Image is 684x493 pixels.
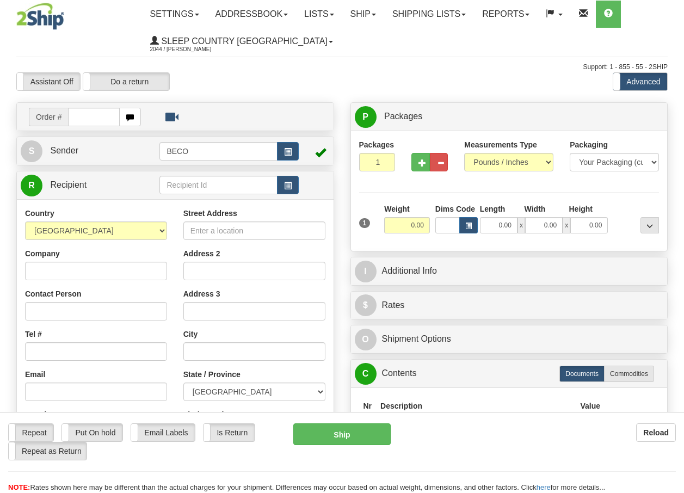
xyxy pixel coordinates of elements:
iframe: chat widget [659,191,683,302]
span: I [355,261,377,282]
th: Value [576,396,605,416]
label: Contact Person [25,288,81,299]
span: S [21,140,42,162]
a: CContents [355,362,664,385]
a: Ship [342,1,384,28]
a: $Rates [355,294,664,317]
th: Description [376,396,576,416]
label: Repeat [9,424,53,441]
label: Measurements Type [464,139,537,150]
a: Sleep Country [GEOGRAPHIC_DATA] 2044 / [PERSON_NAME] [142,28,341,55]
label: Email Labels [131,424,195,441]
span: P [355,106,377,128]
span: R [21,175,42,196]
label: Address 2 [183,248,220,259]
div: ... [640,217,659,233]
label: Length [480,204,506,214]
label: Address 3 [183,288,220,299]
input: Sender Id [159,142,277,161]
th: Nr [359,396,377,416]
a: Addressbook [207,1,297,28]
span: x [517,217,525,233]
span: Packages [384,112,422,121]
span: $ [355,294,377,316]
span: Sleep Country [GEOGRAPHIC_DATA] [159,36,328,46]
label: Is Return [204,424,255,441]
label: Company [25,248,60,259]
a: IAdditional Info [355,260,664,282]
a: Shipping lists [384,1,474,28]
a: here [537,483,551,491]
span: 1 [359,218,371,228]
span: Recipient [50,180,87,189]
label: State / Province [183,369,241,380]
a: P Packages [355,106,664,128]
a: Lists [296,1,342,28]
label: Weight [384,204,409,214]
span: C [355,363,377,385]
label: Height [569,204,593,214]
span: Order # [29,108,68,126]
span: Sender [50,146,78,155]
button: Reload [636,423,676,442]
a: OShipment Options [355,328,664,350]
label: Country [25,208,54,219]
span: NOTE: [8,483,30,491]
b: Reload [643,428,669,437]
button: Ship [293,423,391,445]
label: Tel # [25,329,42,340]
img: logo2044.jpg [16,3,64,30]
a: Reports [474,1,538,28]
a: S Sender [21,140,159,162]
a: R Recipient [21,174,144,196]
label: Dims Code [435,204,475,214]
label: Advanced [613,73,667,90]
span: O [355,329,377,350]
label: Do a return [83,73,169,90]
label: Commodities [604,366,654,382]
label: Assistant Off [17,73,80,90]
label: City [183,329,198,340]
label: Tax Id [25,409,46,420]
label: Documents [559,366,605,382]
label: Repeat as Return [9,442,87,460]
label: Packaging [570,139,608,150]
label: Width [525,204,546,214]
label: Email [25,369,45,380]
label: Street Address [183,208,237,219]
span: x [563,217,570,233]
div: Support: 1 - 855 - 55 - 2SHIP [16,63,668,72]
span: 2044 / [PERSON_NAME] [150,44,232,55]
a: Settings [142,1,207,28]
input: Recipient Id [159,176,277,194]
label: Packages [359,139,395,150]
input: Enter a location [183,221,325,240]
label: Zip / Postal [183,409,224,420]
label: Put On hold [62,424,122,441]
